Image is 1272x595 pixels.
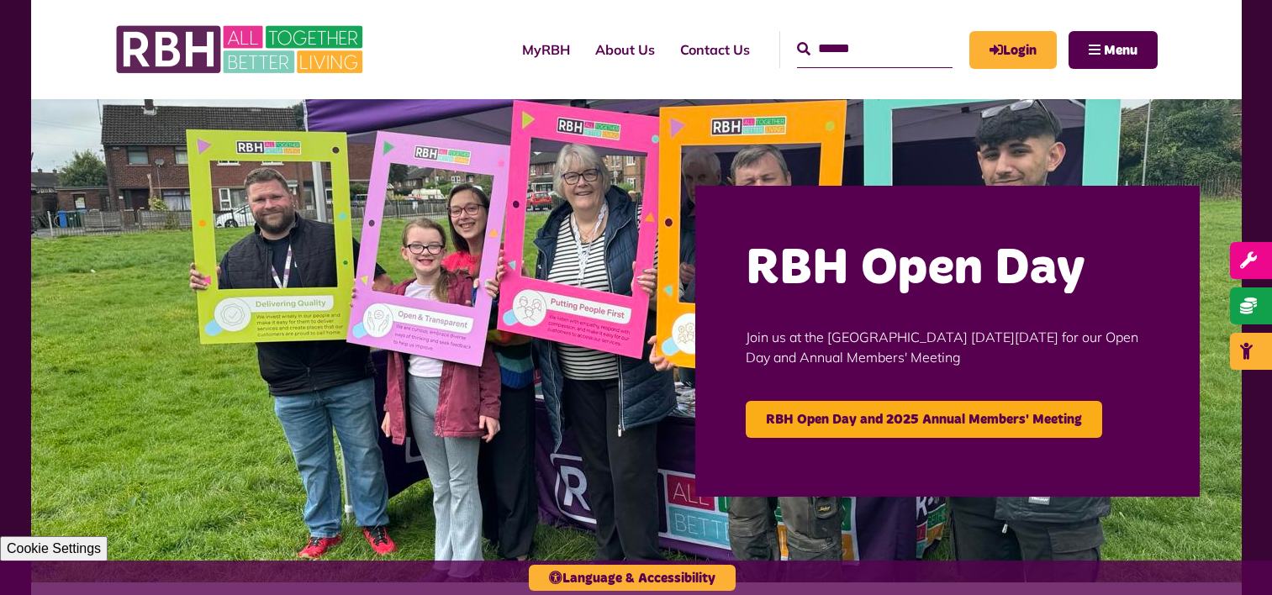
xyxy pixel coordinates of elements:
[668,27,763,72] a: Contact Us
[969,31,1057,69] a: MyRBH
[583,27,668,72] a: About Us
[529,565,736,591] button: Language & Accessibility
[746,401,1102,438] a: RBH Open Day and 2025 Annual Members' Meeting
[1104,44,1137,57] span: Menu
[1069,31,1158,69] button: Navigation
[115,17,367,82] img: RBH
[509,27,583,72] a: MyRBH
[746,236,1149,302] h2: RBH Open Day
[746,302,1149,392] p: Join us at the [GEOGRAPHIC_DATA] [DATE][DATE] for our Open Day and Annual Members' Meeting
[31,99,1242,582] img: Image (22)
